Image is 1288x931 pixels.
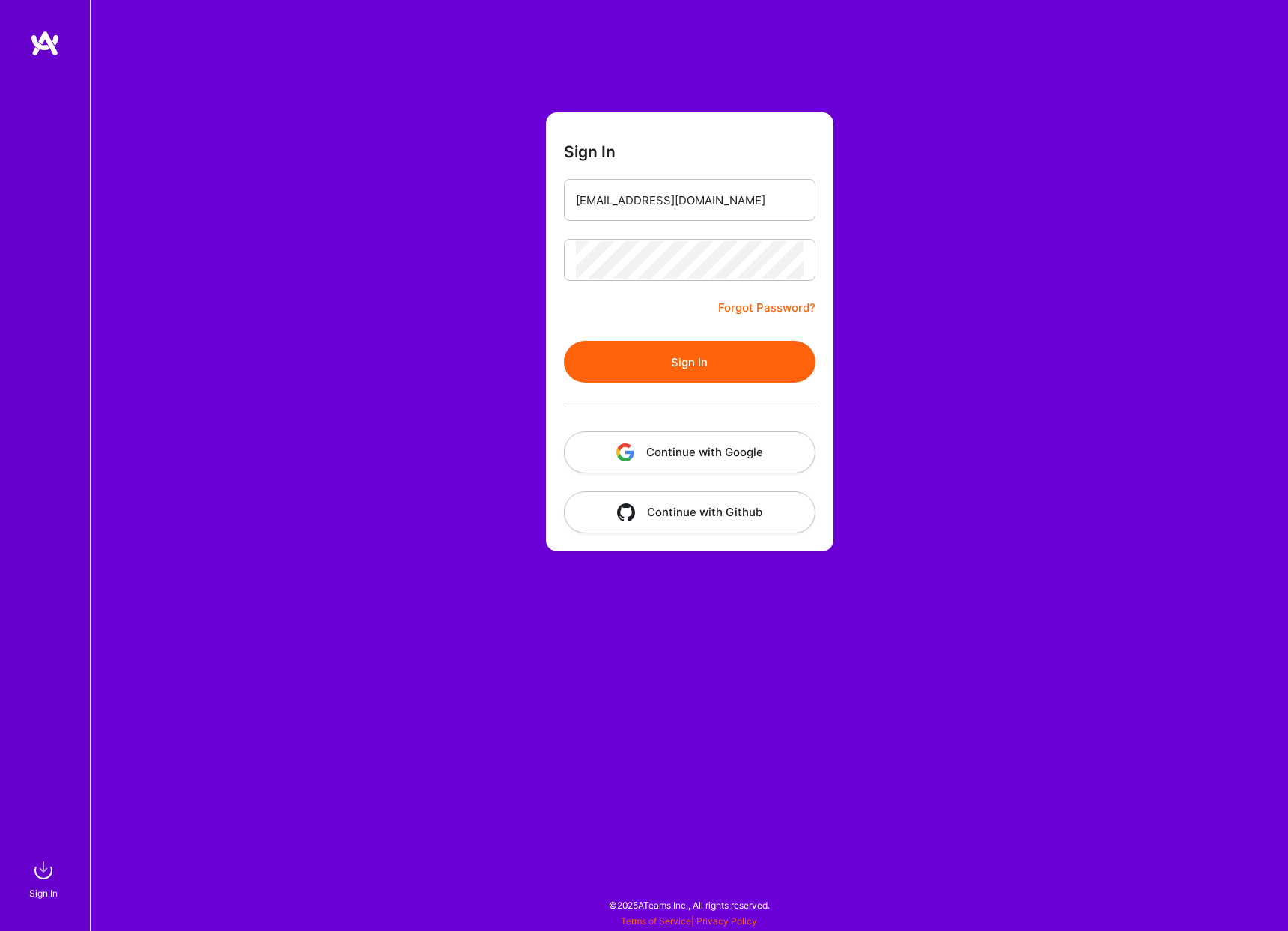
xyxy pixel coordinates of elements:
span: | [621,915,757,927]
a: sign inSign In [31,855,58,901]
img: icon [617,503,635,521]
button: Continue with Google [564,431,815,473]
img: icon [616,443,634,461]
button: Sign In [564,341,815,383]
input: Email... [576,181,804,219]
div: Sign In [29,885,58,901]
img: logo [30,30,60,57]
img: sign in [28,855,58,885]
a: Terms of Service [621,915,691,927]
a: Forgot Password? [718,299,815,317]
h3: Sign In [564,142,616,161]
div: © 2025 ATeams Inc., All rights reserved. [90,886,1288,924]
a: Privacy Policy [696,915,757,927]
button: Continue with Github [564,491,815,533]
